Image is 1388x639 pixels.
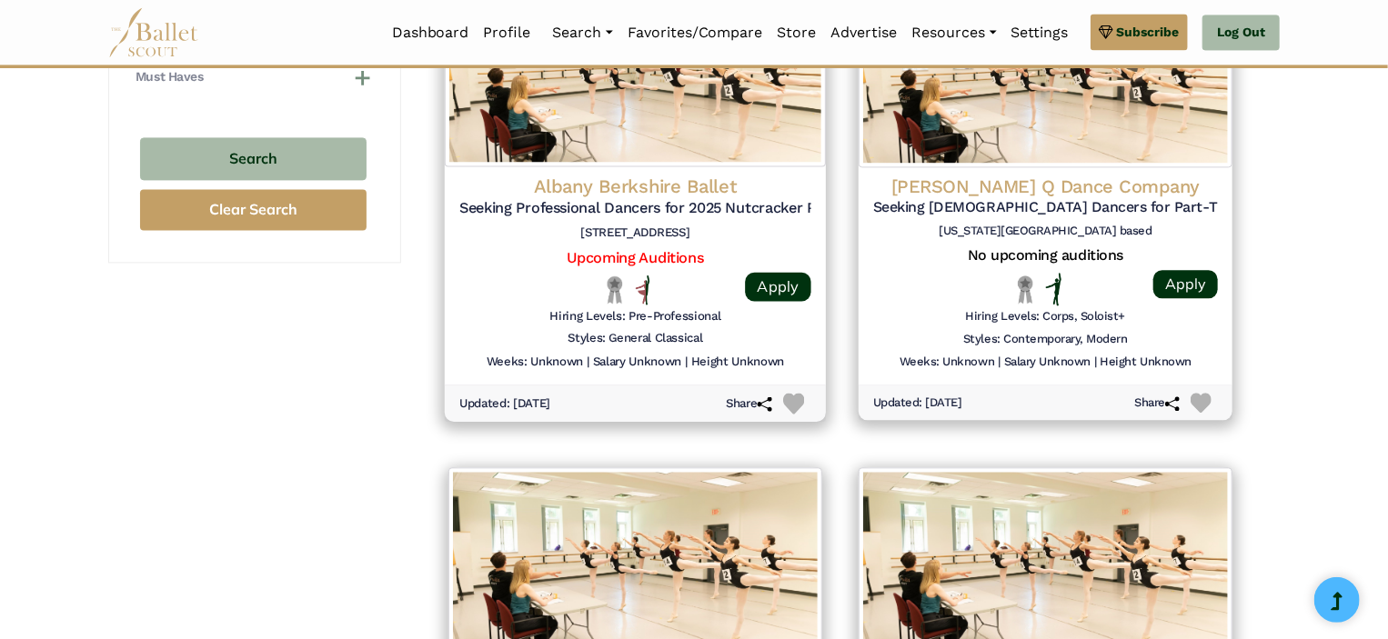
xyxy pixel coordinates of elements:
[726,395,772,411] h6: Share
[1117,22,1180,42] span: Subscribe
[550,307,721,323] h6: Hiring Levels: Pre-Professional
[636,275,649,305] img: All
[136,68,371,86] button: Must Haves
[1046,273,1062,305] img: Flat
[824,14,905,52] a: Advertise
[1191,393,1212,414] img: Heart
[873,224,1218,239] h6: [US_STATE][GEOGRAPHIC_DATA] based
[587,354,589,369] h6: |
[1202,15,1280,51] a: Log Out
[568,331,703,346] h6: Styles: General Classical
[603,275,627,304] img: Local
[546,14,620,52] a: Search
[1004,354,1091,370] h6: Salary Unknown
[1014,275,1037,303] img: Local
[873,395,962,411] h6: Updated: [DATE]
[998,354,1001,370] h6: |
[1099,22,1113,42] img: gem.svg
[459,198,811,217] h5: Seeking Professional Dancers for 2025 Nutcracker Production
[477,14,538,52] a: Profile
[1101,354,1192,370] h6: Height Unknown
[783,393,804,414] img: Heart
[593,354,681,369] h6: Salary Unknown
[873,175,1218,198] h4: [PERSON_NAME] Q Dance Company
[873,246,1218,265] h5: No upcoming auditions
[745,272,810,301] a: Apply
[140,137,367,180] button: Search
[873,198,1218,217] h5: Seeking [DEMOGRAPHIC_DATA] Dancers for Part-Time
[905,14,1004,52] a: Resources
[1091,14,1188,50] a: Subscribe
[567,247,703,265] a: Upcoming Auditions
[691,354,784,369] h6: Height Unknown
[140,189,367,230] button: Clear Search
[1134,395,1180,411] h6: Share
[487,354,583,369] h6: Weeks: Unknown
[1153,270,1218,298] a: Apply
[136,68,203,86] h4: Must Haves
[685,354,688,369] h6: |
[770,14,824,52] a: Store
[966,309,1126,324] h6: Hiring Levels: Corps, Soloist+
[620,14,770,52] a: Favorites/Compare
[385,14,477,52] a: Dashboard
[1004,14,1076,52] a: Settings
[459,395,550,411] h6: Updated: [DATE]
[963,332,1128,347] h6: Styles: Contemporary, Modern
[1094,354,1097,370] h6: |
[459,174,811,198] h4: Albany Berkshire Ballet
[459,225,811,240] h6: [STREET_ADDRESS]
[900,354,994,370] h6: Weeks: Unknown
